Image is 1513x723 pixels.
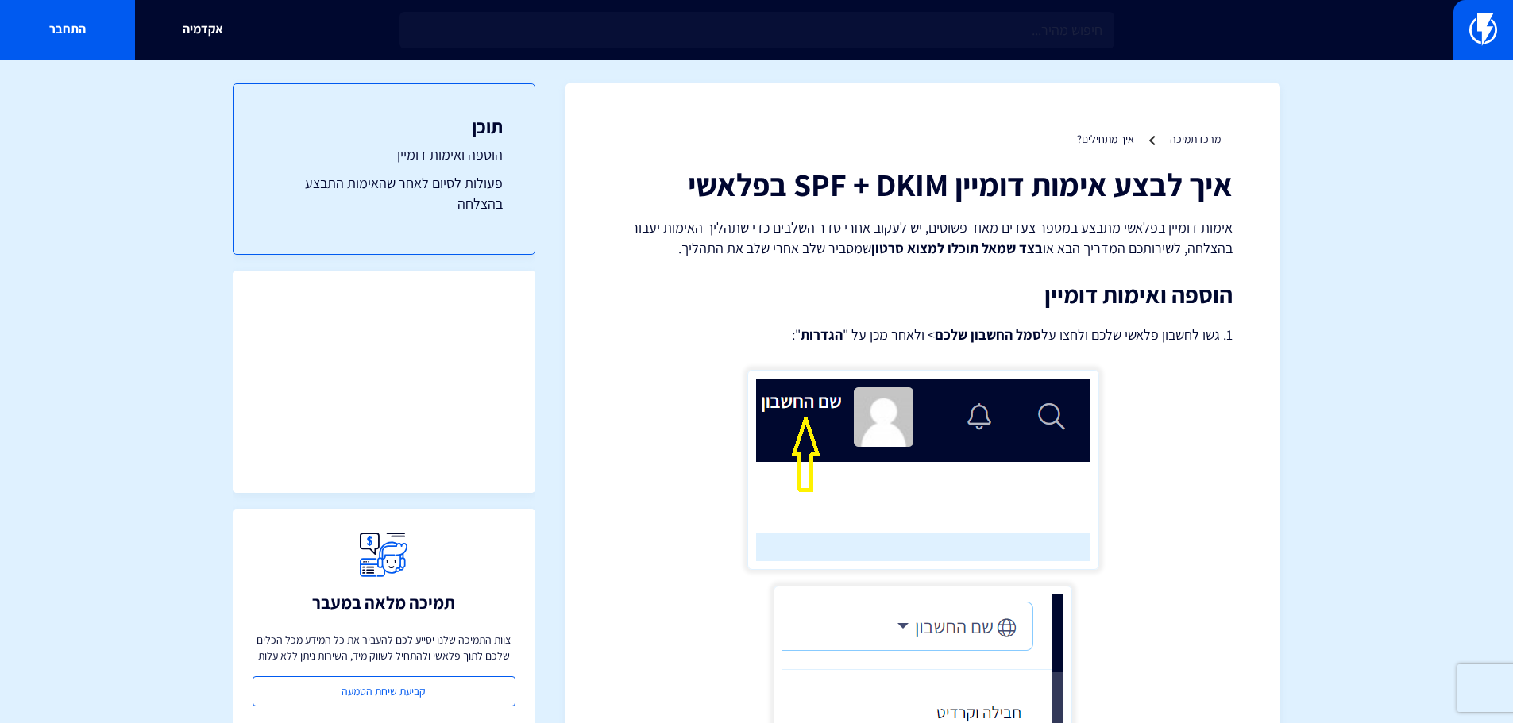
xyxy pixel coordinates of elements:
input: חיפוש מהיר... [399,12,1114,48]
h3: תמיכה מלאה במעבר [312,593,455,612]
h3: תוכן [265,116,503,137]
h1: איך לבצע אימות דומיין SPF + DKIM בפלאשי [613,167,1233,202]
strong: הגדרות [801,325,843,344]
p: אימות דומיין בפלאשי מתבצע במספר צעדים מאוד פשוטים, יש לעקוב אחרי סדר השלבים כדי שתהליך האימות יעב... [613,217,1233,258]
strong: סמל החשבון שלכם [935,325,1041,344]
a: הוספה ואימות דומיין [265,144,503,165]
h2: הוספה ואימות דומיין [613,282,1233,308]
a: מרכז תמיכה [1170,132,1221,146]
strong: בצד שמאל תוכלו למצוא סרטון [871,239,1043,257]
p: 1. גשו לחשבון פלאשי שלכם ולחצו על > ולאחר מכן על " ": [613,324,1233,346]
a: פעולות לסיום לאחר שהאימות התבצע בהצלחה [265,173,503,213]
p: צוות התמיכה שלנו יסייע לכם להעביר את כל המידע מכל הכלים שלכם לתוך פלאשי ולהתחיל לשווק מיד, השירות... [253,632,515,663]
a: קביעת שיחת הטמעה [253,676,515,706]
a: איך מתחילים? [1077,132,1134,146]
